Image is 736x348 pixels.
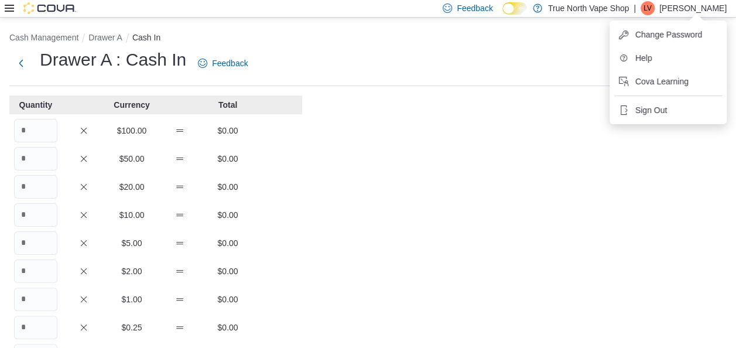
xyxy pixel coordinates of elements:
[614,25,722,44] button: Change Password
[132,33,160,42] button: Cash In
[110,153,153,165] p: $50.00
[206,99,249,111] p: Total
[14,288,57,311] input: Quantity
[614,49,722,67] button: Help
[635,29,702,40] span: Change Password
[635,104,667,116] span: Sign Out
[659,1,727,15] p: [PERSON_NAME]
[14,99,57,111] p: Quantity
[548,1,629,15] p: True North Vape Shop
[212,57,248,69] span: Feedback
[110,99,153,111] p: Currency
[614,101,722,120] button: Sign Out
[206,294,249,305] p: $0.00
[614,72,722,91] button: Cova Learning
[635,52,652,64] span: Help
[23,2,76,14] img: Cova
[635,76,689,87] span: Cova Learning
[634,1,636,15] p: |
[206,181,249,193] p: $0.00
[502,2,527,15] input: Dark Mode
[110,294,153,305] p: $1.00
[9,52,33,75] button: Next
[40,48,186,71] h1: Drawer A : Cash In
[110,237,153,249] p: $5.00
[14,203,57,227] input: Quantity
[9,32,727,46] nav: An example of EuiBreadcrumbs
[206,125,249,137] p: $0.00
[14,147,57,170] input: Quantity
[14,175,57,199] input: Quantity
[110,322,153,333] p: $0.25
[9,33,78,42] button: Cash Management
[206,153,249,165] p: $0.00
[643,1,652,15] span: LV
[110,125,153,137] p: $100.00
[193,52,252,75] a: Feedback
[641,1,655,15] div: Lori Vape
[14,260,57,283] input: Quantity
[110,265,153,277] p: $2.00
[206,322,249,333] p: $0.00
[110,181,153,193] p: $20.00
[14,119,57,142] input: Quantity
[88,33,122,42] button: Drawer A
[206,209,249,221] p: $0.00
[110,209,153,221] p: $10.00
[206,265,249,277] p: $0.00
[206,237,249,249] p: $0.00
[14,231,57,255] input: Quantity
[14,316,57,339] input: Quantity
[457,2,492,14] span: Feedback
